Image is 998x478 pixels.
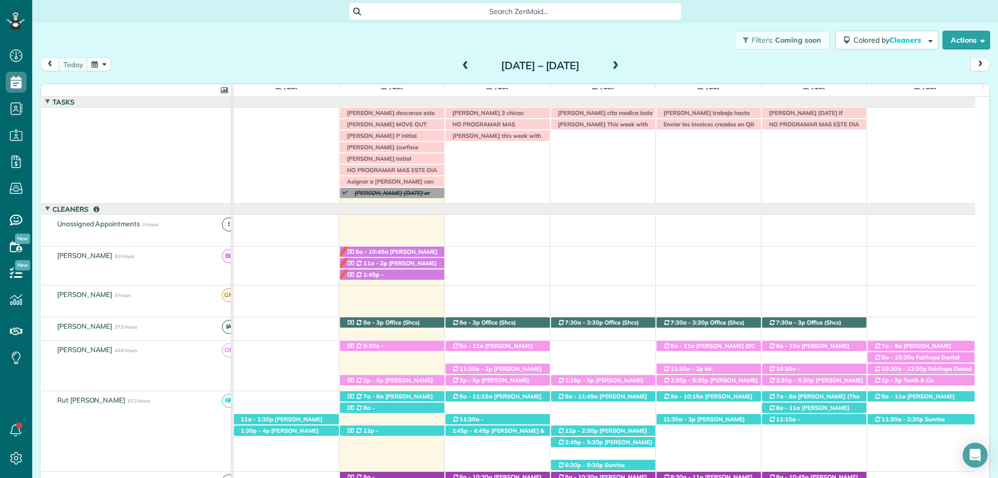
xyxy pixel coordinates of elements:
[868,341,975,352] div: [STREET_ADDRESS]
[881,354,915,361] span: 8a - 10:30a
[659,121,755,128] span: Enviar los invoices creados en QB
[445,414,550,425] div: [STREET_ADDRESS][PERSON_NAME][PERSON_NAME]
[340,317,444,328] div: 11940 [US_STATE] 181 - Fairhope, AL, 36532
[553,121,648,135] span: [PERSON_NAME] This week with [PERSON_NAME]
[768,416,800,430] span: 11:15a - 2:15p
[342,132,417,139] span: [PERSON_NAME] P Initial
[564,377,595,384] span: 2:15p - 5p
[445,364,550,374] div: [STREET_ADDRESS]
[346,411,415,426] span: [PERSON_NAME] ([PHONE_NUMBER])
[551,317,655,328] div: 11940 [US_STATE] 181 - Fairhope, AL, 36532
[868,352,975,363] div: [STREET_ADDRESS]
[445,425,550,436] div: [STREET_ADDRESS][PERSON_NAME]
[881,342,902,350] span: 7a - 9a
[670,365,704,372] span: 11:30a - 2p
[452,427,545,457] span: [PERSON_NAME] & [PERSON_NAME] ([PHONE_NUMBER], [PHONE_NUMBER])
[452,393,542,407] span: [PERSON_NAME] ([PHONE_NUMBER])
[656,364,761,374] div: [STREET_ADDRESS]
[346,248,438,263] span: [PERSON_NAME] ([PHONE_NUMBER])
[363,393,384,400] span: 7a - 8a
[874,342,951,365] span: [PERSON_NAME] (Camellia Dermatology) ([PHONE_NUMBER])
[557,461,651,476] span: Sunrise Dermatology ([PHONE_NUMBER])
[342,155,412,162] span: [PERSON_NAME] initial
[776,377,815,384] span: 2:30p - 5:30p
[557,377,644,391] span: [PERSON_NAME] ([PHONE_NUMBER])
[564,393,598,400] span: 8a - 11:45a
[40,57,60,71] button: prev
[452,319,516,333] span: Office (Shcs) ([PHONE_NUMBER])
[656,341,761,352] div: [STREET_ADDRESS]
[114,324,137,330] span: 37.5 Hours
[340,247,444,257] div: [STREET_ADDRESS]
[768,342,849,357] span: [PERSON_NAME] ([PHONE_NUMBER])
[346,434,411,449] span: [PERSON_NAME] ([PHONE_NUMBER])
[853,35,925,45] span: Colored by
[768,372,833,387] span: [PERSON_NAME] ([PHONE_NUMBER])
[15,234,30,244] span: New
[452,427,491,434] span: 1:45p - 4:45p
[868,364,975,374] div: [STREET_ADDRESS][PERSON_NAME]
[55,322,115,330] span: [PERSON_NAME]
[874,416,967,430] span: Sunrise Dermatology ([PHONE_NUMBER])
[234,414,339,425] div: [STREET_ADDRESS]
[752,35,773,45] span: Filters:
[222,343,236,357] span: OP
[663,393,753,407] span: [PERSON_NAME] ([PHONE_NUMBER])
[564,438,603,446] span: 2:45p - 5:30p
[762,364,866,374] div: [STREET_ADDRESS]
[800,86,827,95] span: [DATE]
[564,461,603,469] span: 6:30p - 9:30p
[445,375,550,386] div: [STREET_ADDRESS]
[55,219,142,228] span: Unassigned Appointments
[551,375,655,386] div: [STREET_ADDRESS]
[459,365,493,372] span: 11:30a - 2p
[363,377,384,384] span: 2p - 5p
[942,31,990,49] button: Actions
[445,317,550,328] div: 11940 [US_STATE] 181 - Fairhope, AL, 36532
[663,416,697,423] span: 11:30a - 2p
[342,144,436,173] span: [PERSON_NAME] (surface cleaning-full service charge. master bath please work it floor)
[452,423,517,437] span: [PERSON_NAME] ([PHONE_NUMBER])
[452,377,529,391] span: [PERSON_NAME] ([PHONE_NUMBER])
[340,391,444,402] div: [STREET_ADDRESS]
[764,109,843,124] span: [PERSON_NAME] [DATE] if possible
[346,427,379,442] span: 12p - 3:45p
[222,249,236,263] span: BC
[874,377,935,391] span: Tooth & Co. ([PHONE_NUMBER])
[557,438,652,453] span: [PERSON_NAME] ([PHONE_NUMBER])
[656,391,761,402] div: [STREET_ADDRESS]
[59,57,88,71] button: today
[881,393,906,400] span: 8a - 11a
[476,60,606,71] h2: [DATE] – [DATE]
[551,425,655,436] div: [STREET_ADDRESS]
[868,375,975,386] div: [STREET_ADDRESS]
[452,365,542,380] span: [PERSON_NAME] ([PHONE_NUMBER])
[663,416,745,430] span: [PERSON_NAME] ([PHONE_NUMBER])
[874,365,972,380] span: Fairhope Dental Associates ([PHONE_NUMBER])
[355,248,389,255] span: 8a - 10:45a
[868,391,975,402] div: [STREET_ADDRESS]
[551,391,655,402] div: [STREET_ADDRESS]
[768,393,860,407] span: [PERSON_NAME] (The Verandas)
[452,342,533,357] span: [PERSON_NAME] ([PHONE_NUMBER])
[55,345,115,354] span: [PERSON_NAME]
[670,377,709,384] span: 2:30p - 5:30p
[764,121,860,128] span: NO PROGRAMAR MAS ESTE DIA
[670,342,695,350] span: 8a - 11a
[762,375,866,386] div: 19272 [US_STATE] 181 - Fairhope, AL, 36532
[564,319,603,326] span: 7:30a - 3:30p
[663,377,758,391] span: [PERSON_NAME] ([PHONE_NUMBER])
[656,375,761,386] div: [STREET_ADDRESS]
[346,342,384,357] span: 8:30a - 12:45p
[835,31,938,49] button: Colored byCleaners
[50,205,101,213] span: Cleaners
[363,319,384,326] span: 8a - 3p
[768,423,833,437] span: [PERSON_NAME] ([PHONE_NUMBER])
[346,350,415,364] span: [PERSON_NAME] ([PHONE_NUMBER])
[768,365,800,380] span: 10:30a - 1:45p
[963,443,988,468] div: Open Intercom Messenger
[459,342,484,350] span: 8a - 11a
[776,393,797,400] span: 7a - 8a
[340,403,444,414] div: [STREET_ADDRESS]
[670,319,709,326] span: 7:30a - 3:30p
